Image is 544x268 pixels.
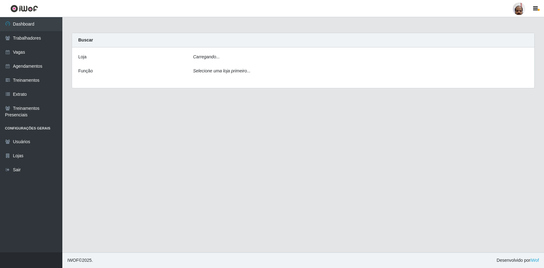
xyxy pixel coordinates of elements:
[10,5,38,12] img: CoreUI Logo
[193,68,250,73] i: Selecione uma loja primeiro...
[193,54,220,59] i: Carregando...
[78,37,93,42] strong: Buscar
[67,258,79,263] span: IWOF
[78,68,93,74] label: Função
[67,257,93,264] span: © 2025 .
[530,258,539,263] a: iWof
[78,54,86,60] label: Loja
[497,257,539,264] span: Desenvolvido por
